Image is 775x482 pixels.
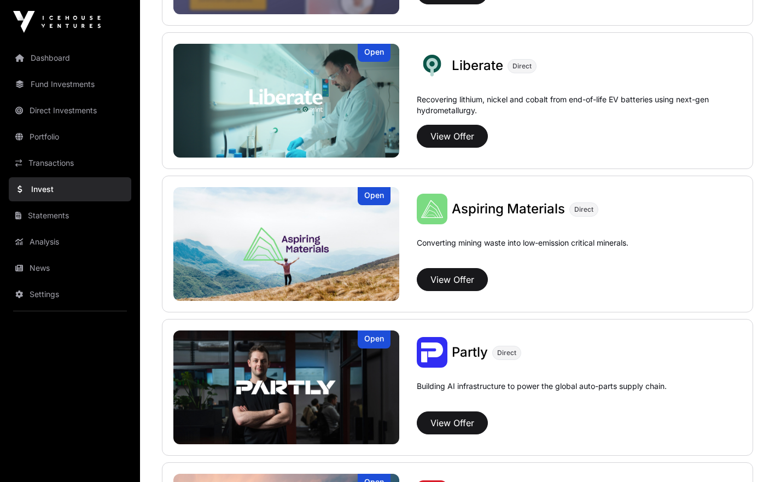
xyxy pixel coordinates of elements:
button: View Offer [417,125,488,148]
div: Open [358,187,391,205]
img: Liberate [417,50,447,81]
a: Statements [9,204,131,228]
span: Direct [512,62,532,71]
a: Direct Investments [9,98,131,123]
span: Direct [574,205,593,214]
div: Open [358,330,391,349]
img: Partly [173,330,399,444]
p: Recovering lithium, nickel and cobalt from end-of-life EV batteries using next-gen hydrometallurgy. [417,94,742,120]
a: Portfolio [9,125,131,149]
img: Aspiring Materials [417,194,447,224]
img: Partly [417,337,447,368]
img: Liberate [173,44,399,158]
span: Liberate [452,57,503,73]
span: Aspiring Materials [452,201,565,217]
span: Direct [497,349,516,357]
img: Icehouse Ventures Logo [13,11,101,33]
p: Building AI infrastructure to power the global auto-parts supply chain. [417,381,667,407]
button: View Offer [417,268,488,291]
p: Converting mining waste into low-emission critical minerals. [417,237,628,264]
a: Fund Investments [9,72,131,96]
img: Aspiring Materials [173,187,399,301]
a: Aspiring Materials [452,200,565,218]
a: PartlyOpen [173,330,399,444]
span: Partly [452,344,488,360]
div: Open [358,44,391,62]
a: Settings [9,282,131,306]
a: Aspiring MaterialsOpen [173,187,399,301]
iframe: Chat Widget [720,429,775,482]
a: Analysis [9,230,131,254]
a: Partly [452,344,488,361]
a: Dashboard [9,46,131,70]
a: Invest [9,177,131,201]
button: View Offer [417,411,488,434]
a: Liberate [452,57,503,74]
a: LiberateOpen [173,44,399,158]
a: News [9,256,131,280]
a: Transactions [9,151,131,175]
